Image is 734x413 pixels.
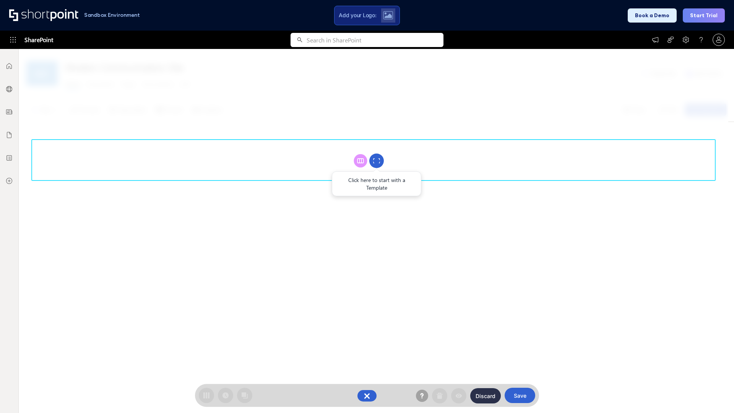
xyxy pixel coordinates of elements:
[683,8,725,23] button: Start Trial
[339,12,376,19] span: Add your Logo:
[24,31,53,49] span: SharePoint
[505,388,535,403] button: Save
[383,11,393,20] img: Upload logo
[470,388,501,403] button: Discard
[307,33,443,47] input: Search in SharePoint
[84,13,140,17] h1: Sandbox Environment
[696,376,734,413] iframe: Chat Widget
[628,8,677,23] button: Book a Demo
